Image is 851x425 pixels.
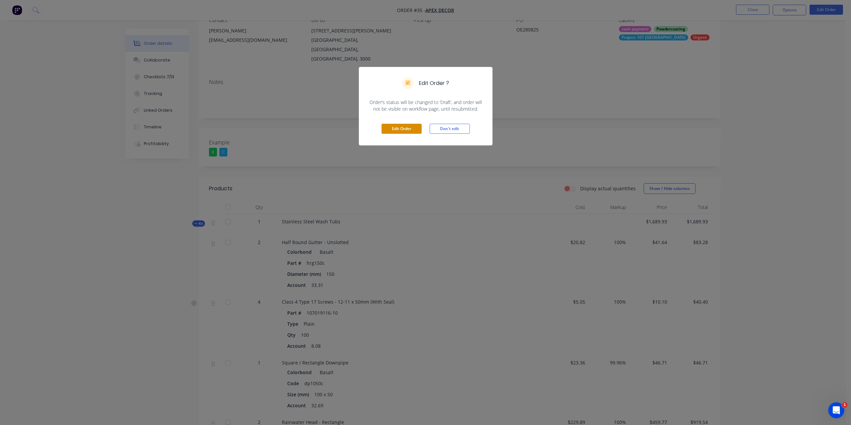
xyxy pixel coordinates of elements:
button: Don't edit [430,124,470,134]
span: 1 [842,402,847,408]
h5: Edit Order ? [419,79,449,87]
iframe: Intercom live chat [828,402,844,418]
button: Edit Order [382,124,422,134]
span: Order’s status will be changed to ‘Draft’, and order will not be visible on workflow page, until ... [367,99,484,112]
